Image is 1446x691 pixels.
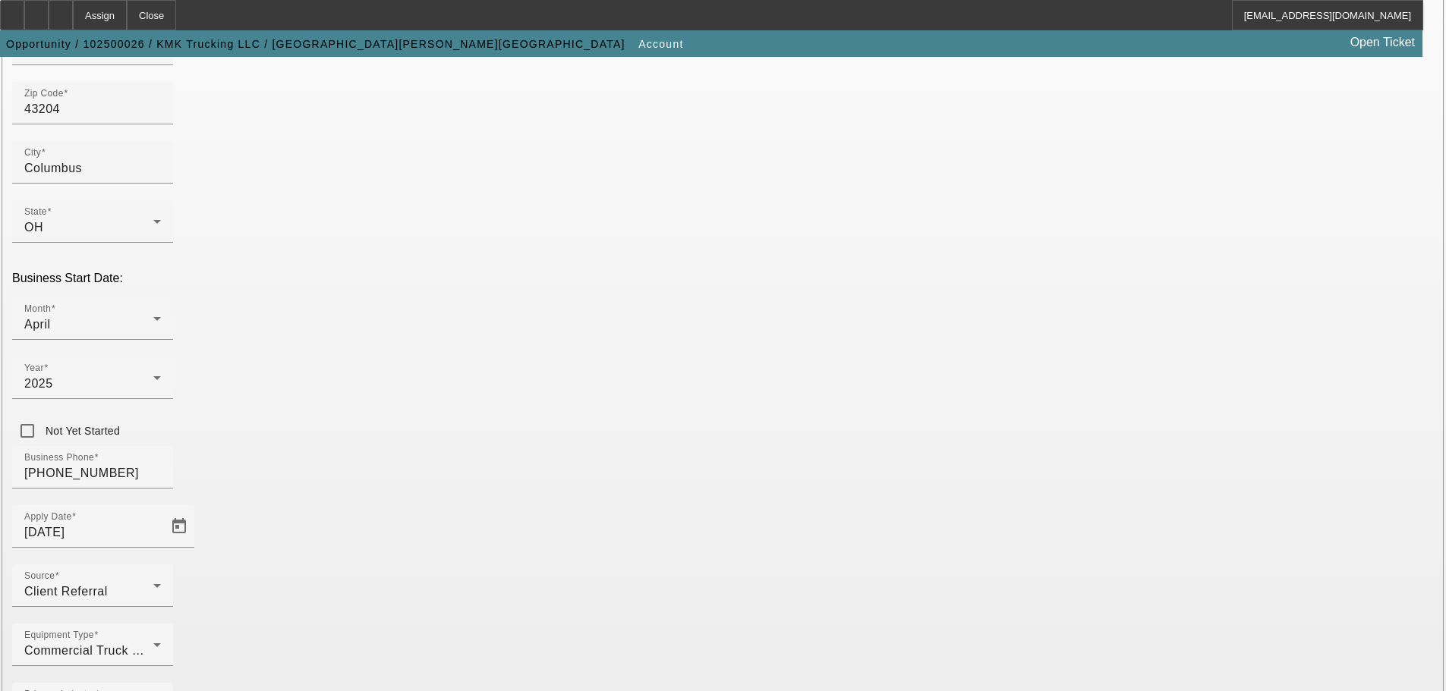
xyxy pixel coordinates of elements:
span: 2025 [24,377,53,390]
button: Open calendar [164,511,194,542]
mat-label: City [24,148,41,158]
mat-label: State [24,207,47,217]
mat-label: Source [24,571,55,581]
mat-label: Equipment Type [24,630,94,640]
mat-label: Business Phone [24,453,94,463]
span: Client Referral [24,585,108,598]
mat-label: Zip Code [24,89,64,99]
a: Open Ticket [1344,30,1421,55]
mat-label: Apply Date [24,512,71,522]
p: Business Start Date: [12,272,1434,285]
button: Account [635,30,687,58]
span: April [24,318,51,331]
span: Opportunity / 102500026 / KMK Trucking LLC / [GEOGRAPHIC_DATA][PERSON_NAME][GEOGRAPHIC_DATA] [6,38,625,50]
mat-label: Month [24,304,51,314]
span: OH [24,221,43,234]
span: Commercial Truck Other [24,644,164,657]
mat-label: Year [24,363,44,373]
span: Account [638,38,683,50]
label: Not Yet Started [43,423,120,438]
